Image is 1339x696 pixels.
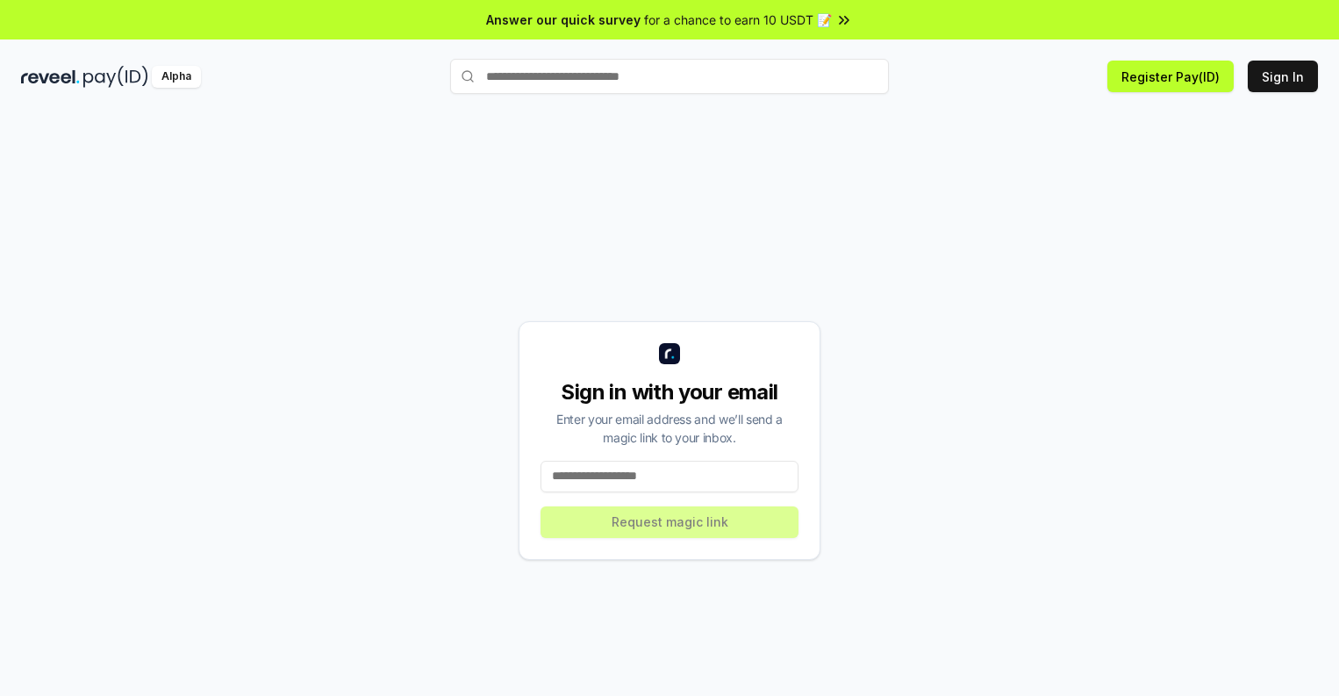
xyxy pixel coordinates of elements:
span: Answer our quick survey [486,11,641,29]
div: Enter your email address and we’ll send a magic link to your inbox. [541,410,798,447]
button: Sign In [1248,61,1318,92]
img: pay_id [83,66,148,88]
div: Alpha [152,66,201,88]
span: for a chance to earn 10 USDT 📝 [644,11,832,29]
img: logo_small [659,343,680,364]
img: reveel_dark [21,66,80,88]
div: Sign in with your email [541,378,798,406]
button: Register Pay(ID) [1107,61,1234,92]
